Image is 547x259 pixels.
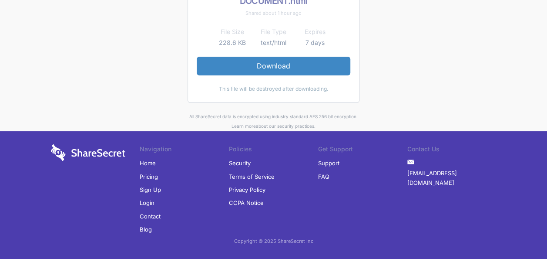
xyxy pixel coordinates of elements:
a: Pricing [140,170,158,183]
a: [EMAIL_ADDRESS][DOMAIN_NAME] [407,167,497,190]
a: Terms of Service [229,170,275,183]
a: Login [140,196,154,209]
a: Privacy Policy [229,183,265,196]
div: All ShareSecret data is encrypted using industry standard AES 256 bit encryption. about our secur... [51,112,497,131]
a: CCPA Notice [229,196,264,209]
a: Security [229,157,251,170]
td: 7 days [294,37,336,48]
td: 228.6 KB [211,37,253,48]
li: Contact Us [407,144,497,157]
iframe: Drift Widget Chat Controller [503,215,537,249]
th: File Type [253,27,294,37]
a: Download [197,57,350,75]
th: File Size [211,27,253,37]
a: Support [318,157,339,170]
a: Contact [140,210,161,223]
td: text/html [253,37,294,48]
a: Home [140,157,156,170]
div: This file will be destroyed after downloading. [197,84,350,94]
img: logo-wordmark-white-trans-d4663122ce5f474addd5e946df7df03e33cb6a1c49d2221995e7729f52c070b2.svg [51,144,125,161]
li: Navigation [140,144,229,157]
a: Learn more [232,123,256,129]
div: Shared about 1 hour ago [197,8,350,18]
a: FAQ [318,170,329,183]
th: Expires [294,27,336,37]
li: Get Support [318,144,407,157]
a: Blog [140,223,152,236]
a: Sign Up [140,183,161,196]
li: Policies [229,144,318,157]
